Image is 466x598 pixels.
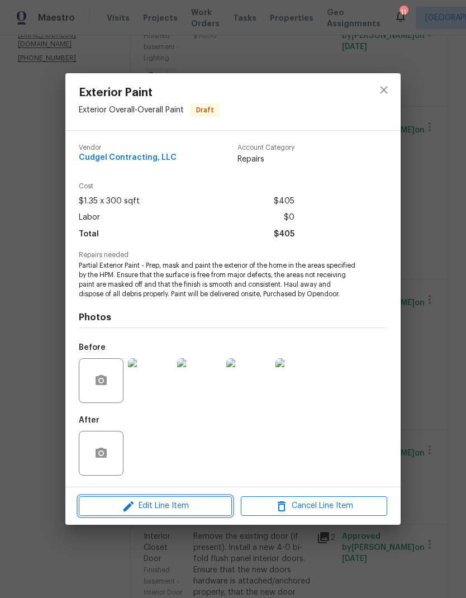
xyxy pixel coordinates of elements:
[237,154,294,165] span: Repairs
[79,154,177,162] span: Cudgel Contracting, LLC
[79,183,294,190] span: Cost
[82,499,229,513] span: Edit Line Item
[79,312,387,323] h4: Photos
[284,210,294,226] span: $0
[79,106,184,114] span: Exterior Overall - Overall Paint
[237,144,294,151] span: Account Category
[274,193,294,210] span: $405
[79,210,100,226] span: Labor
[241,496,387,516] button: Cancel Line Item
[79,344,106,352] h5: Before
[192,105,218,116] span: Draft
[79,261,356,298] span: Partial Exterior Paint - Prep, mask and paint the exterior of the home in the areas specified by ...
[79,416,99,424] h5: After
[274,226,294,243] span: $405
[370,77,397,103] button: close
[79,193,140,210] span: $1.35 x 300 sqft
[79,144,177,151] span: Vendor
[244,499,384,513] span: Cancel Line Item
[79,496,232,516] button: Edit Line Item
[79,251,387,259] span: Repairs needed
[79,226,99,243] span: Total
[400,7,407,18] div: 11
[79,87,220,99] span: Exterior Paint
